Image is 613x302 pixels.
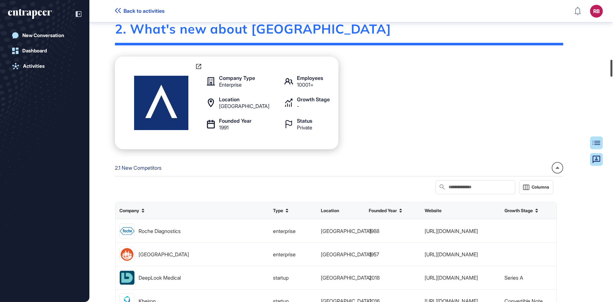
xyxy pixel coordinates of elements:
a: [URL][DOMAIN_NAME] [425,252,478,257]
a: [URL][DOMAIN_NAME] [425,275,478,280]
div: entrapeer-logo [8,9,52,19]
div: Status [297,118,312,123]
div: Enterprise [219,82,242,87]
div: Roche Diagnostics [139,228,181,233]
span: [GEOGRAPHIC_DATA] [321,228,371,233]
div: 1991 [219,125,229,130]
a: Back to activities [115,8,164,14]
div: New Conversation [22,33,64,38]
div: [GEOGRAPHIC_DATA] [219,104,269,109]
div: 2. What's new about [GEOGRAPHIC_DATA] [115,21,563,45]
span: Series A [504,275,523,280]
span: Location [321,208,339,213]
a: New Conversation [8,29,81,42]
div: [GEOGRAPHIC_DATA] [139,252,189,257]
div: Dashboard [22,48,47,54]
span: [GEOGRAPHIC_DATA] [321,275,371,280]
div: Activities [23,63,45,69]
span: Website [425,208,442,213]
div: Founded Year [219,118,252,123]
div: 2.1 New Competitors [115,164,162,172]
div: 10001+ [297,82,314,87]
button: Columns [519,180,553,194]
span: Back to activities [124,8,164,14]
div: Company Type [219,75,255,81]
span: enterprise [273,228,296,233]
div: DeepLook Medical [139,275,181,280]
div: Employees [297,75,323,81]
a: Dashboard [8,44,81,57]
span: [GEOGRAPHIC_DATA] [321,252,371,257]
img: image [120,247,134,262]
span: Growth Stage [504,208,533,213]
img: Acıbadem-logo [134,76,188,130]
a: Activities [8,60,81,73]
span: 1957 [369,252,379,257]
span: Type [273,208,283,213]
a: [URL][DOMAIN_NAME] [425,228,478,233]
span: Columns [532,185,549,190]
img: image [120,224,134,238]
div: - [297,104,299,109]
span: 1988 [369,228,379,233]
div: Private [297,125,312,130]
span: enterprise [273,252,296,257]
div: Growth Stage [297,97,330,102]
span: 2018 [369,275,380,280]
div: Location [219,97,239,102]
span: Company [119,208,139,213]
span: Founded Year [369,208,397,213]
button: RB [590,5,603,18]
img: image [120,270,134,285]
span: startup [273,275,289,280]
